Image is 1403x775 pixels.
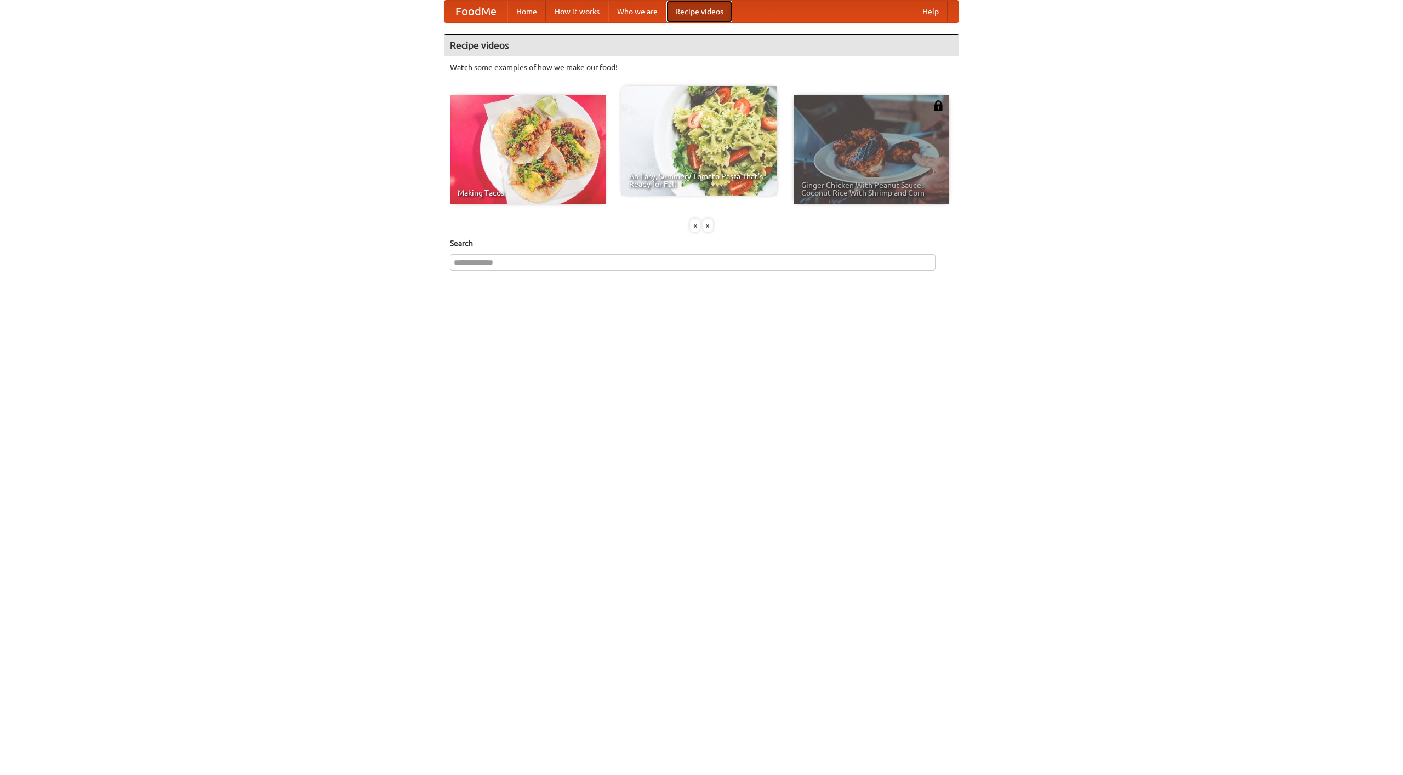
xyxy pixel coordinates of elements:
a: An Easy, Summery Tomato Pasta That's Ready for Fall [621,86,777,196]
a: Making Tacos [450,95,606,204]
img: 483408.png [933,100,944,111]
a: Recipe videos [666,1,732,22]
div: » [703,219,713,232]
a: FoodMe [444,1,507,22]
a: Who we are [608,1,666,22]
span: Making Tacos [458,189,598,197]
a: Home [507,1,546,22]
h4: Recipe videos [444,35,959,56]
h5: Search [450,238,953,249]
a: How it works [546,1,608,22]
div: « [690,219,700,232]
a: Help [914,1,948,22]
span: An Easy, Summery Tomato Pasta That's Ready for Fall [629,173,769,188]
p: Watch some examples of how we make our food! [450,62,953,73]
